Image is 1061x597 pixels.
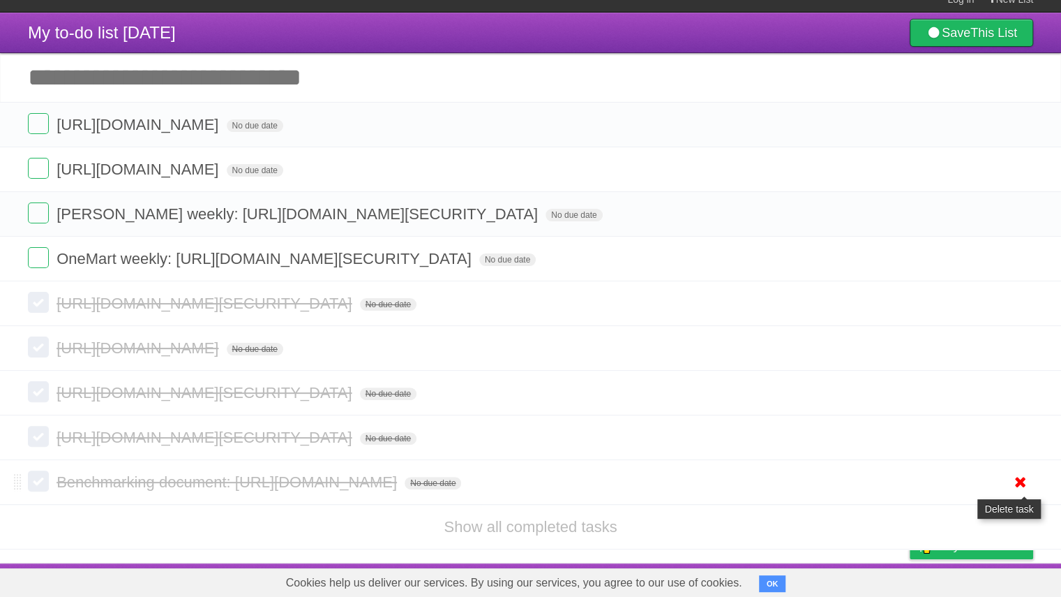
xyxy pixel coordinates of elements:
span: [PERSON_NAME] weekly: [URL][DOMAIN_NAME][SECURITY_DATA] [57,205,541,223]
label: Done [28,337,49,358]
label: Done [28,426,49,447]
span: [URL][DOMAIN_NAME] [57,339,222,357]
span: Buy me a coffee [939,534,1026,559]
span: No due date [227,164,283,177]
span: My to-do list [DATE] [28,23,176,42]
span: No due date [545,209,602,221]
button: OK [759,575,786,592]
label: Done [28,158,49,179]
span: No due date [479,253,536,266]
span: No due date [227,343,283,355]
a: SaveThis List [910,19,1033,47]
span: No due date [360,298,416,311]
a: Suggest a feature [945,567,1033,594]
a: Privacy [891,567,928,594]
span: No due date [227,119,283,132]
span: No due date [360,388,416,400]
a: Developers [770,567,827,594]
a: About [724,567,753,594]
b: This List [970,26,1017,40]
span: [URL][DOMAIN_NAME][SECURITY_DATA] [57,295,355,312]
span: No due date [360,432,416,445]
span: [URL][DOMAIN_NAME][SECURITY_DATA] [57,384,355,401]
span: [URL][DOMAIN_NAME][SECURITY_DATA] [57,429,355,446]
span: OneMart weekly: [URL][DOMAIN_NAME][SECURITY_DATA] [57,250,475,267]
label: Done [28,471,49,492]
span: [URL][DOMAIN_NAME] [57,161,222,178]
label: Done [28,247,49,268]
span: Benchmarking document: [URL][DOMAIN_NAME] [57,473,400,491]
a: Show all completed tasks [444,518,617,536]
span: [URL][DOMAIN_NAME] [57,116,222,133]
label: Done [28,113,49,134]
label: Done [28,202,49,223]
span: Cookies help us deliver our services. By using our services, you agree to our use of cookies. [272,569,756,597]
span: No due date [405,477,461,489]
a: Terms [844,567,875,594]
label: Done [28,292,49,313]
label: Done [28,381,49,402]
